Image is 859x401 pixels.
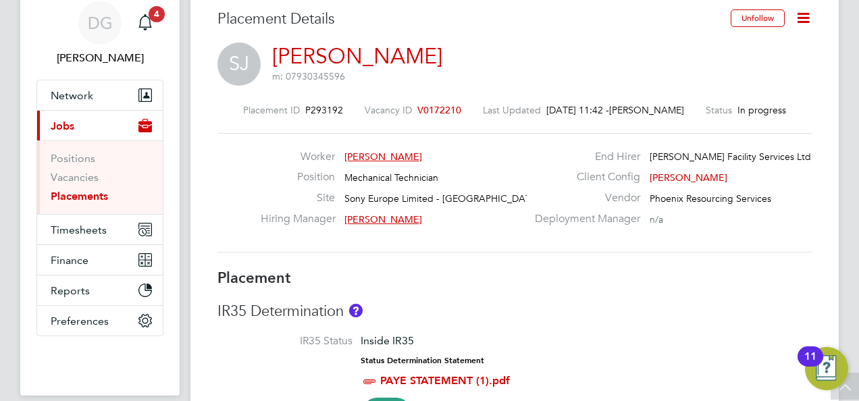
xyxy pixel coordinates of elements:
span: [PERSON_NAME] [344,213,422,225]
span: V0172210 [417,104,461,116]
span: Daniel Gwynn [36,50,163,66]
button: Open Resource Center, 11 new notifications [805,347,848,390]
span: Network [51,89,93,102]
a: Placements [51,190,108,203]
div: Jobs [37,140,163,214]
div: 11 [804,356,816,374]
button: Timesheets [37,215,163,244]
span: Sony Europe Limited - [GEOGRAPHIC_DATA] [344,192,540,205]
span: Inside IR35 [361,334,414,347]
span: P293192 [305,104,343,116]
span: SJ [217,43,261,86]
label: Status [706,104,732,116]
button: Unfollow [731,9,785,27]
span: Reports [51,284,90,297]
label: Site [261,191,335,205]
span: Preferences [51,315,109,327]
span: [PERSON_NAME] Facility Services Ltd [650,151,811,163]
label: Worker [261,150,335,164]
span: n/a [650,213,663,225]
label: Last Updated [483,104,541,116]
a: Go to home page [36,350,163,371]
img: fastbook-logo-retina.png [37,350,163,371]
span: [PERSON_NAME] [344,151,422,163]
button: About IR35 [349,304,363,317]
span: Jobs [51,119,74,132]
button: Finance [37,245,163,275]
button: Network [37,80,163,110]
a: Vacancies [51,171,99,184]
label: Position [261,170,335,184]
h3: IR35 Determination [217,302,812,321]
label: End Hirer [527,150,640,164]
a: [PERSON_NAME] [272,43,442,70]
label: Placement ID [243,104,300,116]
label: IR35 Status [217,334,353,348]
a: PAYE STATEMENT (1).pdf [380,374,510,387]
span: Timesheets [51,223,107,236]
label: Client Config [527,170,640,184]
button: Preferences [37,306,163,336]
a: 4 [132,1,159,45]
label: Vendor [527,191,640,205]
button: Reports [37,275,163,305]
b: Placement [217,269,291,287]
span: Mechanical Technician [344,171,438,184]
span: [PERSON_NAME] [609,104,684,116]
span: DG [88,14,113,32]
span: In progress [737,104,786,116]
span: m: 07930345596 [272,70,345,82]
span: [DATE] 11:42 - [546,104,609,116]
h3: Placement Details [217,9,721,29]
span: Phoenix Resourcing Services [650,192,771,205]
a: DG[PERSON_NAME] [36,1,163,66]
a: Positions [51,152,95,165]
span: Finance [51,254,88,267]
label: Hiring Manager [261,212,335,226]
label: Vacancy ID [365,104,412,116]
span: [PERSON_NAME] [650,171,727,184]
span: 4 [149,6,165,22]
strong: Status Determination Statement [361,356,484,365]
label: Deployment Manager [527,212,640,226]
button: Jobs [37,111,163,140]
